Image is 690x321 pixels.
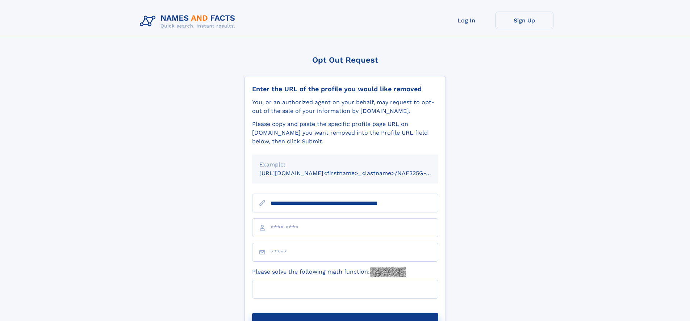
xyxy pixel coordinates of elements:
div: Opt Out Request [244,55,446,64]
div: Please copy and paste the specific profile page URL on [DOMAIN_NAME] you want removed into the Pr... [252,120,438,146]
div: Enter the URL of the profile you would like removed [252,85,438,93]
a: Log In [438,12,495,29]
a: Sign Up [495,12,553,29]
div: You, or an authorized agent on your behalf, may request to opt-out of the sale of your informatio... [252,98,438,115]
small: [URL][DOMAIN_NAME]<firstname>_<lastname>/NAF325G-xxxxxxxx [259,170,452,177]
label: Please solve the following math function: [252,267,406,277]
div: Example: [259,160,431,169]
img: Logo Names and Facts [137,12,241,31]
